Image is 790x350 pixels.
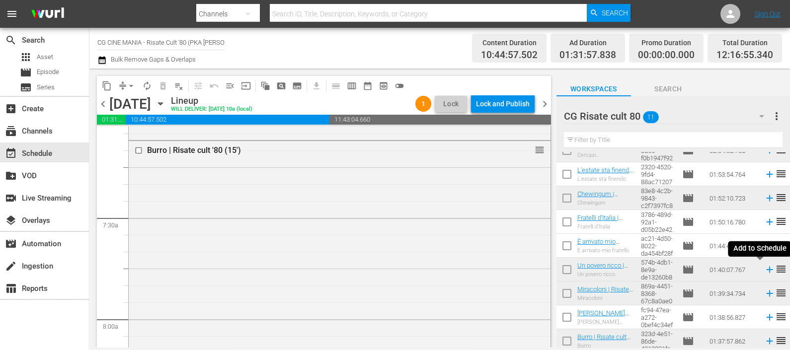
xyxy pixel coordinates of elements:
span: Customize Events [187,76,206,95]
td: c83025b7-83e8-4c2b-9843-c2f7397fc866 [637,186,678,210]
span: Week Calendar View [344,78,360,94]
span: Asset [20,51,32,63]
span: auto_awesome_motion_outlined [260,81,270,91]
svg: Add to Schedule [764,193,775,204]
td: 01:52:10.723 [706,186,760,210]
button: Lock [435,96,467,112]
a: Chewingum | Risate cult '80 (15') [577,190,630,205]
td: ab30ada3-3786-489d-92a1-d05b22e42e7e [637,210,678,234]
div: Lineup [171,95,252,106]
span: playlist_remove_outlined [174,81,184,91]
span: reorder [775,192,787,204]
span: Bulk Remove Gaps & Overlaps [109,56,196,63]
span: Overlays [5,214,17,226]
span: 10:44:57.502 [126,115,329,125]
svg: Add to Schedule [764,312,775,323]
span: Loop Content [139,78,155,94]
div: Burro [577,343,633,349]
span: Asset [37,52,53,62]
span: 1 [415,100,431,108]
span: Episode [682,335,694,347]
span: more_vert [771,110,783,122]
span: Day Calendar View [324,76,344,95]
span: Episode [682,216,694,228]
td: c1758ffe-2320-4520-9fd4-88ac71207431 [637,162,678,186]
div: Un povero ricco [577,271,633,278]
span: compress [118,81,128,91]
span: Episode [682,192,694,204]
td: 01:38:56.827 [706,305,760,329]
span: Workspaces [556,83,631,95]
span: Episode [682,240,694,252]
span: reorder [535,144,545,155]
span: 01:31:57.838 [559,50,616,61]
span: Copy Lineup [99,78,115,94]
td: 6b9773ad-869a-4451-8368-67c8a0ae098b [637,281,678,305]
div: Burro | Risate cult '80 (15') [147,145,496,155]
a: L'estate sta finendo | Risate Cult '80 (15') [577,166,633,189]
a: Burro | Risate cult '80 (15') [577,333,631,348]
div: L'estate sta finendo [577,176,633,182]
span: Fill episodes with ad slates [222,78,238,94]
span: reorder [775,311,787,323]
span: preview_outlined [379,81,389,91]
span: Download as CSV [305,76,324,95]
span: Episode [682,287,694,299]
span: Clear Lineup [171,78,187,94]
span: Refresh All Search Blocks [254,76,273,95]
div: Content Duration [481,36,538,50]
button: Lock and Publish [471,95,535,113]
span: toggle_off [395,81,404,91]
span: Episode [682,311,694,323]
span: subtitles_outlined [292,81,302,91]
span: Series [20,81,32,93]
td: 01:44:48.801 [706,234,760,258]
span: Series [37,82,55,92]
div: [DATE] [109,96,151,112]
div: Chewingum [577,200,633,206]
td: ffd2d687-ac21-4d50-8022-da454bf28f1e [637,234,678,258]
div: [PERSON_NAME] contro Dracula [577,319,633,325]
span: menu_open [225,81,235,91]
div: Fratelli d’Italia [577,223,633,230]
div: Lock and Publish [476,95,530,113]
svg: Add to Schedule [764,216,775,227]
svg: Add to Schedule [764,169,775,180]
span: Update Metadata from Key Asset [238,78,254,94]
div: Cercasi [DEMOGRAPHIC_DATA] [577,152,633,158]
span: reorder [775,287,787,299]
td: 01:53:54.764 [706,162,760,186]
span: 00:00:00.000 [638,50,695,61]
div: CG Risate cult 80 [564,102,774,130]
span: 10:44:57.502 [481,50,538,61]
img: ans4CAIJ8jUAAAAAAAAAAAAAAAAAAAAAAAAgQb4GAAAAAAAAAAAAAAAAAAAAAAAAJMjXAAAAAAAAAAAAAAAAAAAAAAAAgAT5G... [24,2,72,26]
span: Select an event to delete [155,78,171,94]
td: 01:39:34.734 [706,281,760,305]
button: more_vert [771,104,783,128]
span: Episode [682,168,694,180]
td: 01:50:16.780 [706,210,760,234]
a: Sign Out [755,10,781,18]
span: reorder [775,215,787,227]
span: menu [6,8,18,20]
span: Channels [5,125,17,137]
span: Search [631,83,706,95]
div: WILL DELIVER: [DATE] 10a (local) [171,106,252,113]
td: 7fa29638-fc94-47ea-a272-0bef4c34efb6 [637,305,678,329]
span: chevron_left [97,98,109,110]
span: arrow_drop_down [126,81,136,91]
span: 24 hours Lineup View is OFF [392,78,407,94]
span: reorder [775,168,787,180]
span: Automation [5,238,17,250]
span: input [241,81,251,91]
span: Search [5,34,17,46]
span: Episode [20,67,32,78]
span: reorder [775,239,787,251]
span: 12:16:55.340 [716,50,773,61]
span: pageview_outlined [276,81,286,91]
a: [PERSON_NAME] contro Dracula | Risate cult '80 (15') [577,309,630,332]
span: Create Search Block [273,78,289,94]
span: Ingestion [5,260,17,272]
span: Live Streaming [5,192,17,204]
span: Revert to Primary Episode [206,78,222,94]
